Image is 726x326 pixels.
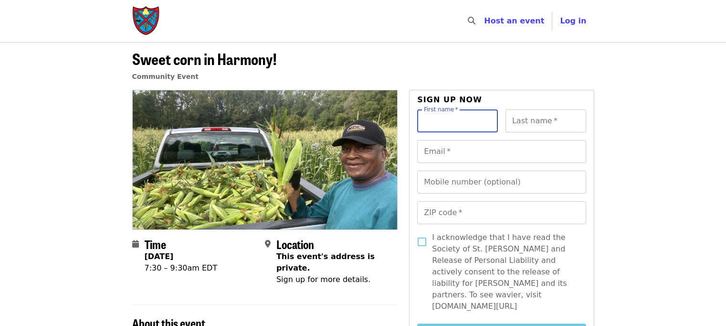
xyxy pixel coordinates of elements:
[552,11,594,31] button: Log in
[417,171,586,194] input: Mobile number (optional)
[133,90,398,229] img: Sweet corn in Harmony! organized by Society of St. Andrew
[505,109,586,132] input: Last name
[145,236,166,252] span: Time
[265,239,271,249] i: map-marker-alt icon
[424,107,458,112] label: First name
[132,73,199,80] a: Community Event
[276,275,370,284] span: Sign up for more details.
[417,201,586,224] input: ZIP code
[484,16,544,25] a: Host an event
[145,252,174,261] strong: [DATE]
[132,239,139,249] i: calendar icon
[560,16,586,25] span: Log in
[417,140,586,163] input: Email
[276,252,375,272] span: This event's address is private.
[132,47,277,70] span: Sweet corn in Harmony!
[417,109,498,132] input: First name
[432,232,578,312] span: I acknowledge that I have read the Society of St. [PERSON_NAME] and Release of Personal Liability...
[481,10,489,33] input: Search
[132,6,161,36] img: Society of St. Andrew - Home
[276,236,314,252] span: Location
[145,262,218,274] div: 7:30 – 9:30am EDT
[417,95,482,104] span: Sign up now
[468,16,475,25] i: search icon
